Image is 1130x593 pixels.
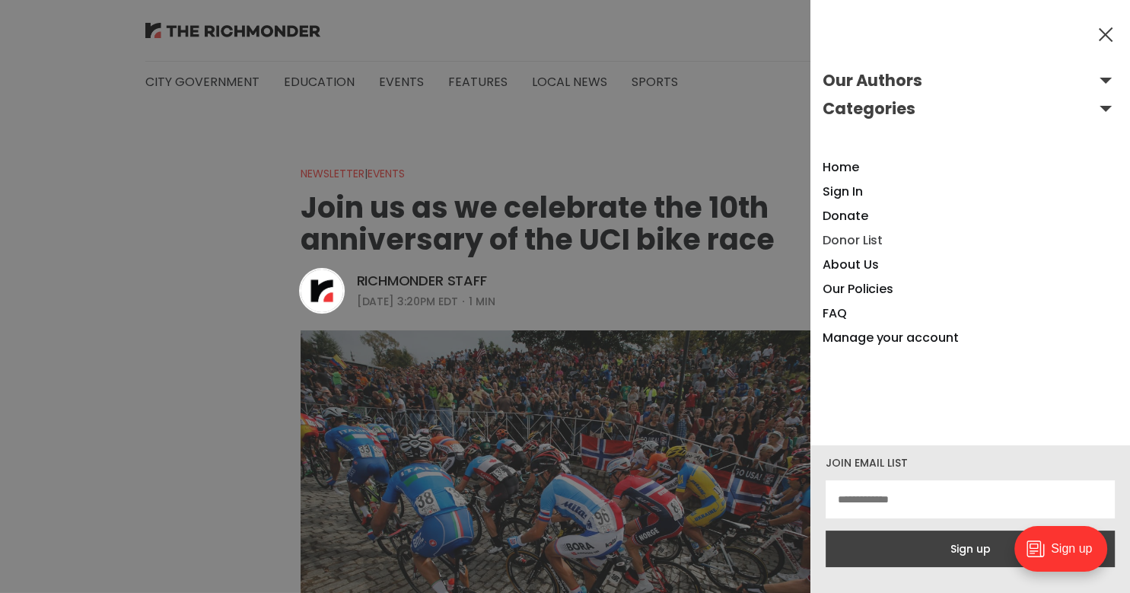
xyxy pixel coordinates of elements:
a: About Us [823,256,878,273]
iframe: portal-trigger [1001,518,1130,593]
a: Sign In [823,183,862,200]
button: Open submenu Categories [823,97,1118,121]
button: Sign up [826,531,1115,567]
div: Join email list [826,458,1115,468]
a: Donor List [823,231,883,249]
a: Donate [823,207,868,225]
a: Home [823,158,859,176]
a: Manage your account [823,329,958,346]
img: Richmonder Staff [301,269,343,312]
a: FAQ [823,304,847,322]
button: Open submenu Our Authors [823,69,1118,93]
a: Our Policies [823,280,893,298]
